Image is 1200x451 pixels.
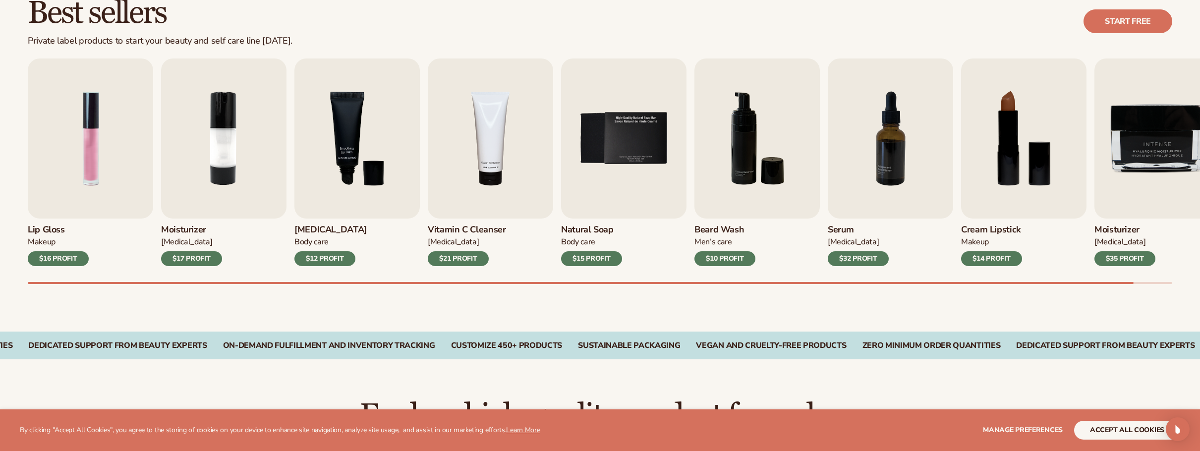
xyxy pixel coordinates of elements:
div: Dedicated Support From Beauty Experts [28,341,207,350]
a: 3 / 9 [294,58,420,266]
h3: Serum [828,225,889,235]
div: [MEDICAL_DATA] [161,237,222,247]
h3: Cream Lipstick [961,225,1022,235]
a: Learn More [506,425,540,435]
a: 7 / 9 [828,58,953,266]
div: CUSTOMIZE 450+ PRODUCTS [451,341,563,350]
div: Body Care [294,237,367,247]
h2: Explore high-quality product formulas [28,399,1172,432]
a: 1 / 9 [28,58,153,266]
div: $14 PROFIT [961,251,1022,266]
div: Open Intercom Messenger [1166,417,1190,441]
h3: Vitamin C Cleanser [428,225,506,235]
h3: Beard Wash [694,225,755,235]
div: VEGAN AND CRUELTY-FREE PRODUCTS [696,341,846,350]
a: 4 / 9 [428,58,553,266]
button: accept all cookies [1074,421,1180,440]
span: Manage preferences [983,425,1063,435]
div: $15 PROFIT [561,251,622,266]
div: [MEDICAL_DATA] [1094,237,1155,247]
h3: Natural Soap [561,225,622,235]
p: By clicking "Accept All Cookies", you agree to the storing of cookies on your device to enhance s... [20,426,540,435]
a: 5 / 9 [561,58,686,266]
a: Start free [1084,9,1172,33]
div: $16 PROFIT [28,251,89,266]
div: Makeup [28,237,89,247]
div: $10 PROFIT [694,251,755,266]
div: [MEDICAL_DATA] [428,237,506,247]
div: $21 PROFIT [428,251,489,266]
h3: [MEDICAL_DATA] [294,225,367,235]
h3: Moisturizer [1094,225,1155,235]
div: Private label products to start your beauty and self care line [DATE]. [28,36,292,47]
div: Makeup [961,237,1022,247]
div: SUSTAINABLE PACKAGING [578,341,680,350]
button: Manage preferences [983,421,1063,440]
div: [MEDICAL_DATA] [828,237,889,247]
div: DEDICATED SUPPORT FROM BEAUTY EXPERTS [1016,341,1195,350]
a: 8 / 9 [961,58,1086,266]
div: Body Care [561,237,622,247]
div: $12 PROFIT [294,251,355,266]
a: 6 / 9 [694,58,820,266]
div: On-Demand Fulfillment and Inventory Tracking [223,341,435,350]
div: ZERO MINIMUM ORDER QUANTITIES [862,341,1001,350]
h3: Lip Gloss [28,225,89,235]
div: $35 PROFIT [1094,251,1155,266]
a: 2 / 9 [161,58,286,266]
div: Men’s Care [694,237,755,247]
div: $32 PROFIT [828,251,889,266]
h3: Moisturizer [161,225,222,235]
div: $17 PROFIT [161,251,222,266]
